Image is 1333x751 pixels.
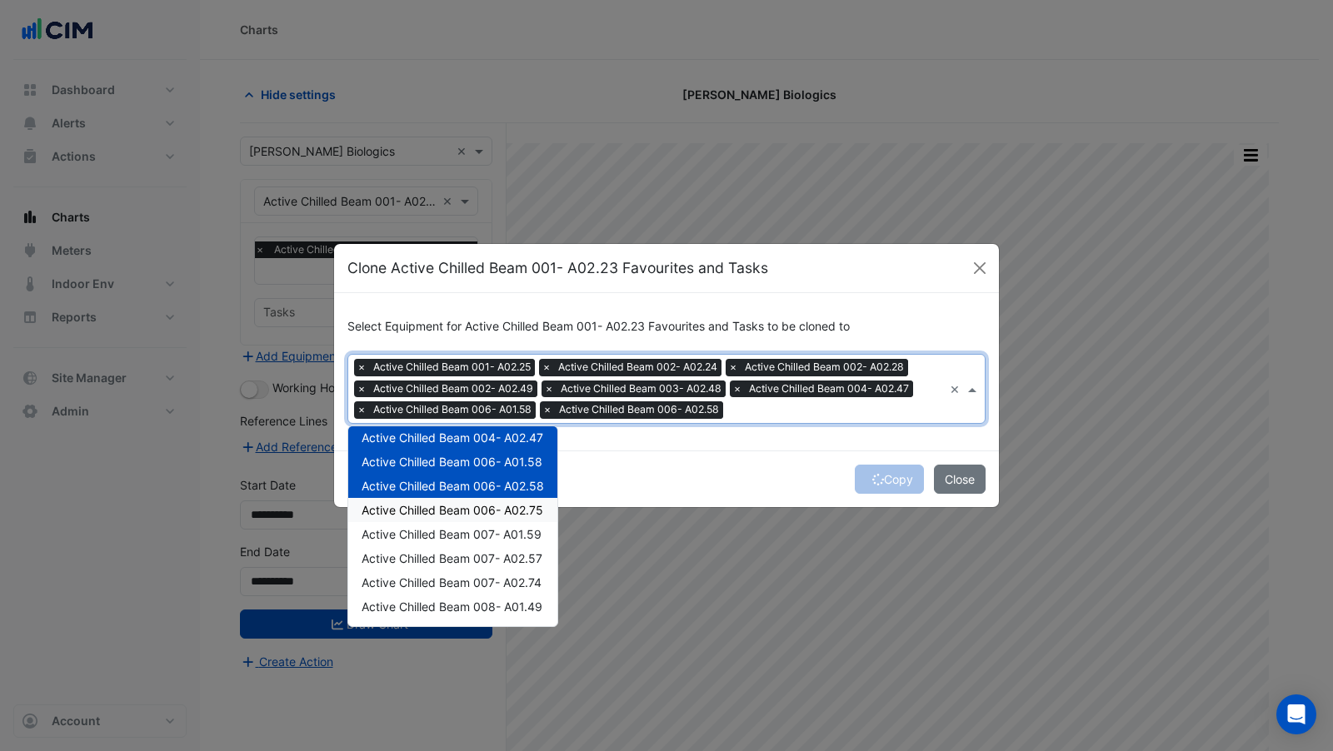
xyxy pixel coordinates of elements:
span: × [730,380,745,397]
span: × [354,359,369,375]
span: Active Chilled Beam 002- A02.49 [369,380,537,397]
h6: Select Equipment for Active Chilled Beam 001- A02.23 Favourites and Tasks to be cloned to [347,320,986,334]
span: × [354,401,369,418]
span: Active Chilled Beam 004- A02.47 [745,380,913,397]
span: Active Chilled Beam 002- A02.24 [554,359,721,375]
span: Active Chilled Beam 007- A01.59 [362,527,542,541]
span: × [539,359,554,375]
div: Options List [348,426,557,626]
button: Close [967,256,992,281]
span: Active Chilled Beam 006- A01.58 [362,455,542,469]
span: × [354,380,369,397]
span: Active Chilled Beam 006- A01.58 [369,401,536,418]
span: Active Chilled Beam 006- A02.58 [362,479,544,493]
span: Clear [950,380,964,398]
span: Active Chilled Beam 001- A02.25 [369,359,535,375]
span: × [540,401,555,418]
span: Active Chilled Beam 007- A02.74 [362,575,542,589]
span: Active Chilled Beam 002- A02.28 [741,359,908,375]
span: Active Chilled Beam 007- A02.57 [362,551,542,565]
span: Active Chilled Beam 003- A02.48 [557,380,726,397]
span: × [542,380,557,397]
span: Active Chilled Beam 006- A02.75 [362,503,543,517]
button: Close [934,465,986,494]
span: Active Chilled Beam 008- A01.49 [362,599,542,614]
span: × [726,359,741,375]
span: Active Chilled Beam 008- A02.55 [362,624,544,638]
span: Active Chilled Beam 004- A02.47 [362,430,543,445]
h5: Clone Active Chilled Beam 001- A02.23 Favourites and Tasks [347,257,768,279]
span: Active Chilled Beam 006- A02.58 [555,401,723,418]
div: Open Intercom Messenger [1276,694,1316,734]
